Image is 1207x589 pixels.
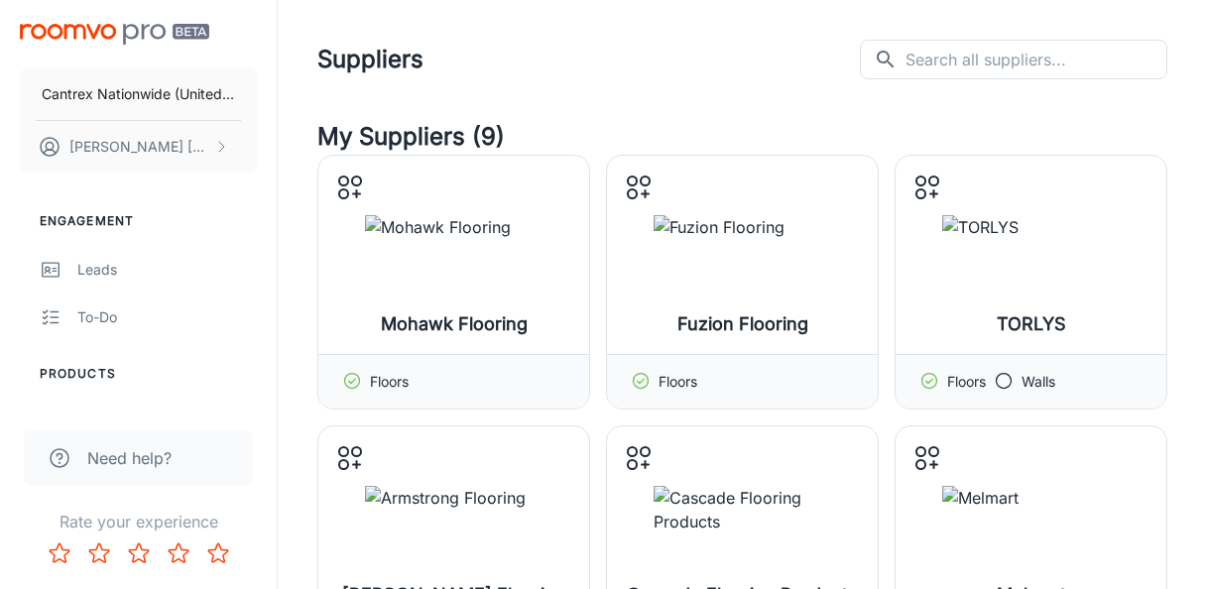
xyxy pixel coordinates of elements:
img: Roomvo PRO Beta [20,24,209,45]
button: Rate 5 star [198,533,238,573]
input: Search all suppliers... [905,40,1167,79]
div: Leads [77,259,257,281]
p: Walls [1022,371,1055,393]
h1: Suppliers [317,42,423,77]
button: Rate 2 star [79,533,119,573]
button: Rate 3 star [119,533,159,573]
p: Floors [947,371,986,393]
div: To-do [77,306,257,328]
p: [PERSON_NAME] [PERSON_NAME] [69,136,209,158]
span: Need help? [87,446,172,470]
button: Rate 1 star [40,533,79,573]
button: [PERSON_NAME] [PERSON_NAME] [20,121,257,173]
button: Cantrex Nationwide (United Floors) [20,68,257,120]
p: Rate your experience [16,510,261,533]
p: Floors [370,371,409,393]
p: Floors [659,371,697,393]
h4: My Suppliers (9) [317,119,1167,155]
button: Rate 4 star [159,533,198,573]
p: Cantrex Nationwide (United Floors) [42,83,235,105]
